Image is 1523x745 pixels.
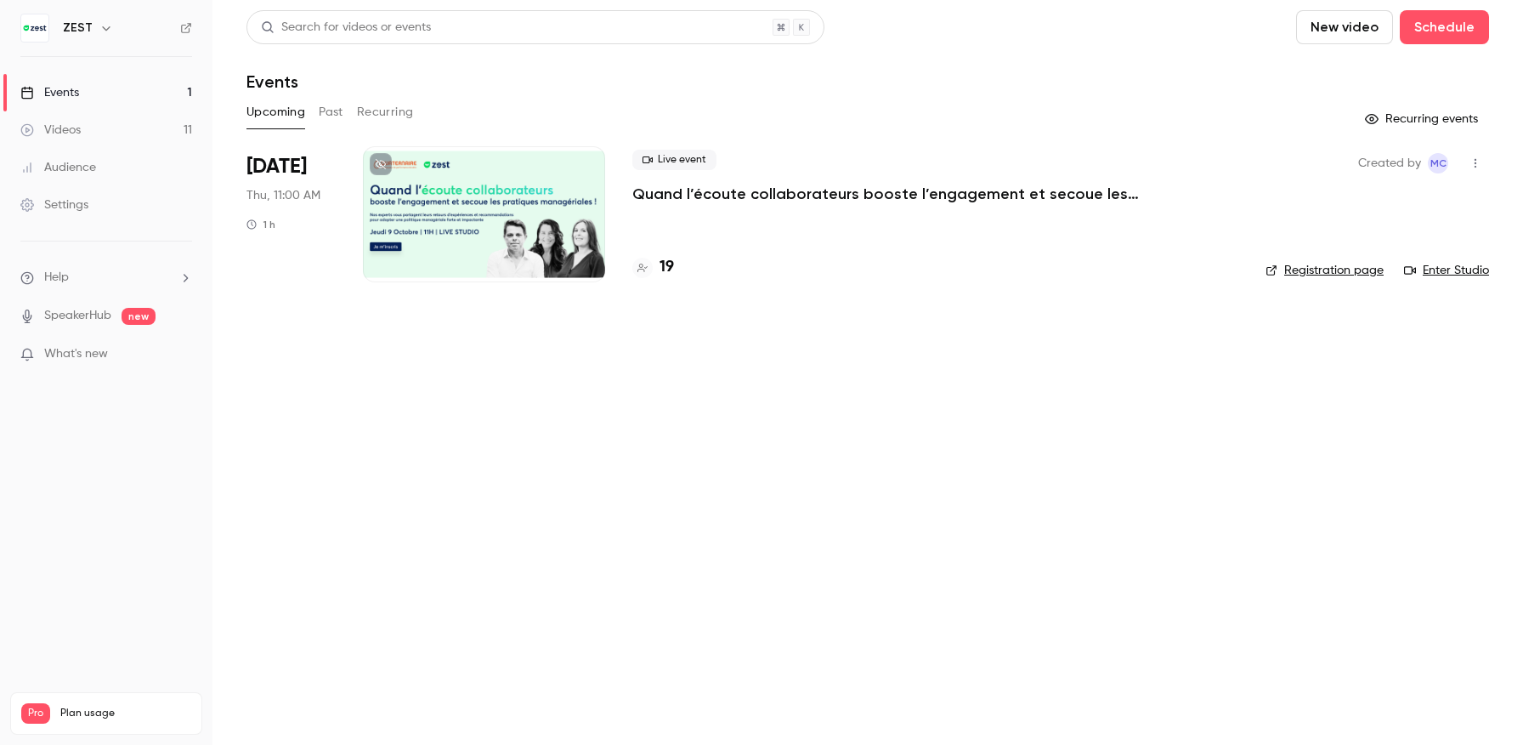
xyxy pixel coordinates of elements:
[44,345,108,363] span: What's new
[246,146,336,282] div: Oct 9 Thu, 11:00 AM (Europe/Paris)
[246,218,275,231] div: 1 h
[1265,262,1384,279] a: Registration page
[60,707,191,720] span: Plan usage
[246,153,307,180] span: [DATE]
[246,71,298,92] h1: Events
[172,347,192,362] iframe: Noticeable Trigger
[20,196,88,213] div: Settings
[63,20,93,37] h6: ZEST
[632,184,1142,204] a: Quand l’écoute collaborateurs booste l’engagement et secoue les pratiques managériales !
[122,308,156,325] span: new
[1357,105,1489,133] button: Recurring events
[246,99,305,126] button: Upcoming
[44,307,111,325] a: SpeakerHub
[1428,153,1448,173] span: Marie Cannaferina
[1296,10,1393,44] button: New video
[246,187,320,204] span: Thu, 11:00 AM
[20,122,81,139] div: Videos
[20,269,192,287] li: help-dropdown-opener
[1430,153,1447,173] span: MC
[261,19,431,37] div: Search for videos or events
[44,269,69,287] span: Help
[632,150,716,170] span: Live event
[660,256,674,279] h4: 19
[1358,153,1421,173] span: Created by
[1400,10,1489,44] button: Schedule
[20,159,96,176] div: Audience
[632,256,674,279] a: 19
[357,99,414,126] button: Recurring
[319,99,343,126] button: Past
[21,703,50,724] span: Pro
[21,14,48,42] img: ZEST
[1404,262,1489,279] a: Enter Studio
[20,84,79,101] div: Events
